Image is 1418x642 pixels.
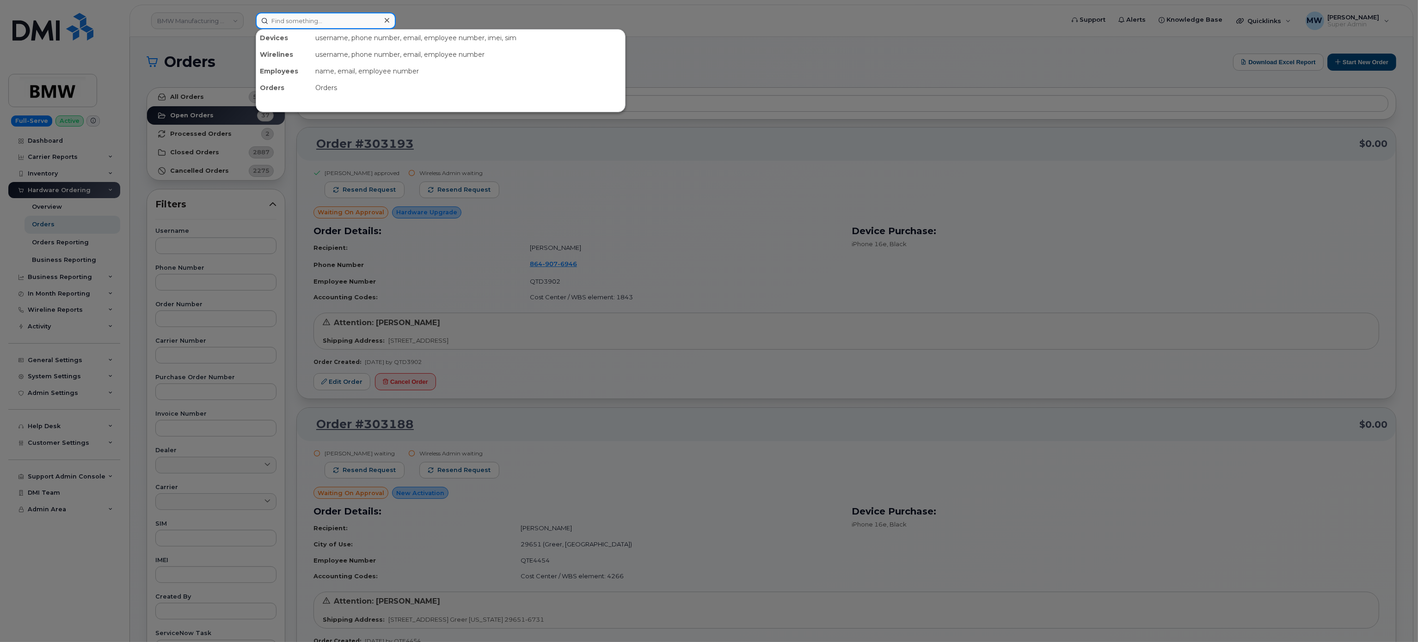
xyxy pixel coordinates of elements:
[312,30,625,46] div: username, phone number, email, employee number, imei, sim
[1378,602,1411,635] iframe: Messenger Launcher
[256,63,312,79] div: Employees
[256,79,312,96] div: Orders
[256,30,312,46] div: Devices
[312,46,625,63] div: username, phone number, email, employee number
[256,46,312,63] div: Wirelines
[312,63,625,79] div: name, email, employee number
[312,79,625,96] div: Orders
